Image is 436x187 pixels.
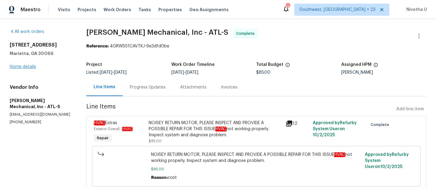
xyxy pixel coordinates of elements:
em: HVAC [334,152,345,157]
span: [DATE] [114,70,127,75]
a: Home details [10,65,36,69]
span: Complete [371,122,391,128]
span: 10/2/2025 [313,133,335,137]
h5: Project [86,63,102,67]
p: [EMAIL_ADDRESS][DOMAIN_NAME] [10,112,72,117]
span: Complete [236,31,257,37]
b: Reference: [86,44,109,48]
div: NOISEY RETURN MOTOR, PLEASE INSPECT AND PROVIDE A POSSIBLE REPAIR FOR THIS ISSUE not working prop... [149,120,282,138]
span: Extras [94,121,117,125]
h2: [STREET_ADDRESS] [10,42,72,48]
em: HVAC [215,127,226,131]
span: [DATE] [171,70,184,75]
span: $85.00 [149,139,162,143]
span: Repair [94,135,111,141]
span: NOISEY RETURN MOTOR, PLEASE INSPECT AND PROVIDE A POSSIBLE REPAIR FOR THIS ISSUE not working prop... [151,152,361,164]
span: - [100,70,127,75]
span: - [171,70,198,75]
div: Invoices [221,84,237,90]
div: 558 [286,4,290,10]
div: 12 [286,120,309,127]
span: Properties [158,7,182,13]
span: Maestro [21,7,41,13]
h5: Assigned HPM [341,63,372,67]
span: cost [168,176,177,180]
em: HVAC [122,127,133,131]
span: Southwest, [GEOGRAPHIC_DATA] + 23 [299,7,375,13]
span: 10/2/2025 [380,165,402,169]
span: Approved by Refurby System User on [313,121,357,137]
div: 4GRW5S1CAVTKJ-9e3dfd0be [86,43,426,49]
span: $85.00 [151,166,361,172]
p: [PHONE_NUMBER] [10,120,72,125]
div: Attachments [180,84,206,90]
span: Tasks [138,8,151,12]
span: [DATE] [186,70,198,75]
h5: Work Order Timeline [171,63,215,67]
div: [PERSON_NAME] [341,70,426,75]
span: $85.00 [256,70,270,75]
span: The hpm assigned to this work order. [373,63,378,70]
span: Approved by Refurby System User on [365,153,409,169]
div: Line Items [94,84,115,90]
span: Exterior Overall - [94,127,133,131]
h4: Vendor Info [10,84,72,90]
span: Work Orders [104,7,131,13]
h5: Marietta, GA 30066 [10,50,72,56]
span: Line Items [86,104,394,115]
h5: [PERSON_NAME] Mechanical, Inc - ATL-S [10,98,72,110]
div: Progress Updates [130,84,166,90]
span: Nivetha U [404,7,427,13]
span: Visits [58,7,70,13]
span: Projects [78,7,96,13]
span: Geo Assignments [189,7,229,13]
a: All work orders [10,30,44,34]
span: [DATE] [100,70,112,75]
em: HVAC [94,121,105,125]
span: Listed [86,70,127,75]
span: [PERSON_NAME] Mechanical, Inc - ATL-S [86,29,228,36]
span: The total cost of line items that have been proposed by Opendoor. This sum includes line items th... [285,63,290,70]
h5: Total Budget [256,63,283,67]
span: Reason: [151,176,168,180]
